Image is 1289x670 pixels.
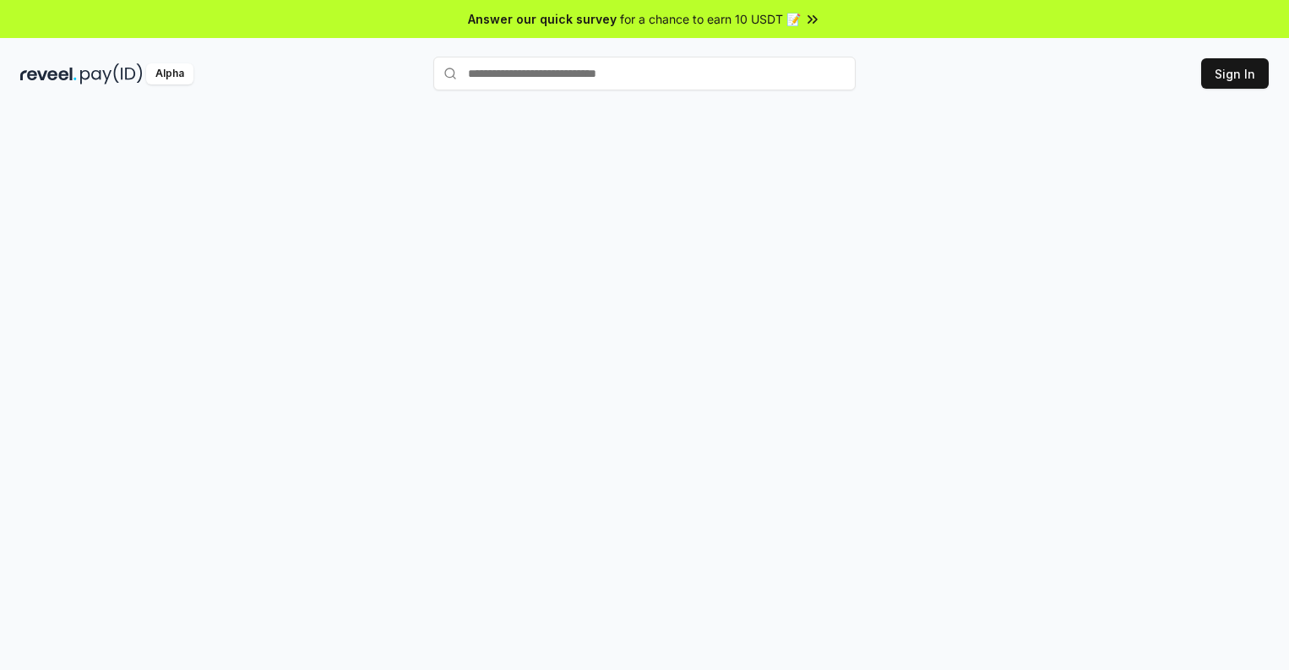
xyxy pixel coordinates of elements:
[146,63,193,84] div: Alpha
[20,63,77,84] img: reveel_dark
[468,10,617,28] span: Answer our quick survey
[620,10,801,28] span: for a chance to earn 10 USDT 📝
[80,63,143,84] img: pay_id
[1201,58,1269,89] button: Sign In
